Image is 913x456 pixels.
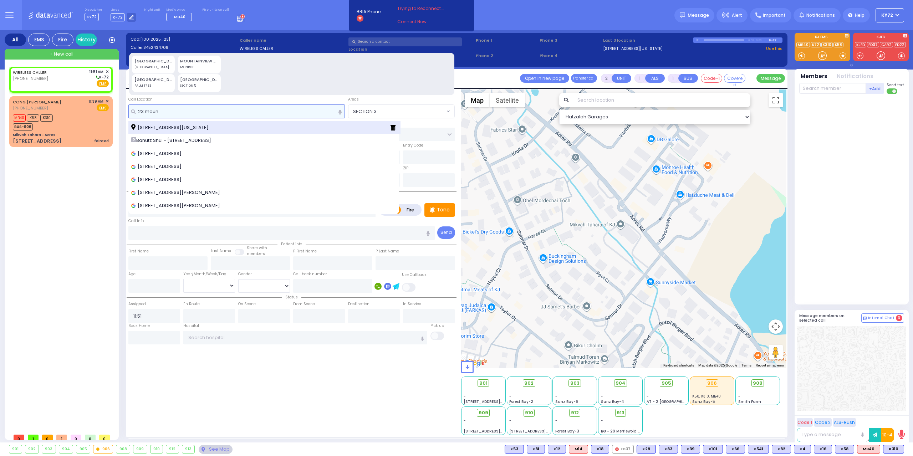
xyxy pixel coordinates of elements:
[647,394,649,399] span: -
[5,34,26,46] div: All
[894,42,906,47] a: FD22
[835,445,854,454] div: BLS
[571,409,579,416] span: 912
[183,323,199,329] label: Hospital
[555,388,557,394] span: -
[616,380,626,387] span: 904
[876,8,904,22] button: KY72
[293,301,315,307] label: From Scene
[97,104,109,111] span: EMS
[131,204,136,208] img: google_icon.svg
[95,75,109,80] span: K-72
[131,124,211,131] span: [STREET_ADDRESS][US_STATE]
[463,359,486,368] img: Google
[180,77,218,83] div: [GEOGRAPHIC_DATA]
[769,37,782,43] div: K-72
[166,445,179,453] div: 912
[615,447,619,451] img: red-radio-icon.svg
[134,83,173,88] div: PALM TREE
[555,394,557,399] span: -
[131,202,223,209] span: [STREET_ADDRESS][PERSON_NAME]
[738,394,740,399] span: -
[703,445,723,454] div: BLS
[180,58,218,64] div: MOUNTAINVIEW DR
[769,93,783,107] button: Toggle fullscreen view
[134,58,173,64] div: [GEOGRAPHIC_DATA]
[601,394,603,399] span: -
[601,399,624,404] span: Sanz Bay-4
[692,394,721,399] span: K58, K310, MB40
[688,12,709,19] span: Message
[376,249,399,254] label: P Last Name
[706,379,719,387] div: 906
[821,42,833,47] a: K310
[880,42,893,47] a: CAR2
[524,380,534,387] span: 902
[131,152,136,156] img: google_icon.svg
[799,83,866,94] input: Search member
[28,34,50,46] div: EMS
[659,445,678,454] div: K83
[806,12,835,19] span: Notifications
[505,445,524,454] div: K53
[509,423,511,429] span: -
[430,323,444,329] label: Pick up
[490,93,525,107] button: Show satellite imagery
[509,418,511,423] span: -
[42,445,56,453] div: 903
[240,46,346,52] label: WIRELESS CALLER
[681,445,700,454] div: BLS
[555,423,557,429] span: -
[293,249,317,254] label: P First Name
[763,12,786,19] span: Important
[525,409,533,416] span: 910
[896,315,902,321] span: 3
[85,435,96,440] span: 0
[647,388,649,394] span: -
[140,36,170,42] span: [10012025_23]
[247,251,265,256] span: members
[883,445,904,454] div: BLS
[128,118,157,124] label: Location Name
[85,13,99,21] span: KY72
[603,37,693,43] label: Last 3 location
[680,12,685,18] img: message.svg
[617,409,624,416] span: 913
[637,445,656,454] div: K29
[128,271,136,277] label: Age
[857,445,880,454] div: ALS
[795,35,850,40] label: KJ EMS...
[111,8,136,12] label: Lines
[509,394,511,399] span: -
[99,81,107,87] u: EMS
[93,445,113,453] div: 906
[116,445,130,453] div: 908
[591,445,609,454] div: BLS
[794,445,811,454] div: K4
[50,51,73,58] span: + New call
[748,445,769,454] div: K541
[814,445,832,454] div: K16
[56,435,67,440] span: 1
[756,74,785,83] button: Message
[183,301,200,307] label: En Route
[348,46,473,52] label: Location
[881,428,894,442] button: 10-4
[131,178,136,182] img: google_icon.svg
[14,435,24,440] span: 0
[612,445,634,454] div: FD37
[76,34,97,46] a: History
[753,380,762,387] span: 908
[134,65,173,70] div: [GEOGRAPHIC_DATA]
[238,301,256,307] label: On Scene
[548,445,566,454] div: K12
[833,42,843,47] a: K58
[645,74,665,83] button: ALS
[183,271,235,277] div: Year/Month/Week/Day
[202,8,229,12] label: Fire units on call
[128,104,345,118] input: Search location here
[131,45,237,51] label: Caller:
[527,445,545,454] div: BLS
[397,5,454,12] span: Trying to Reconnect...
[348,97,359,102] label: Areas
